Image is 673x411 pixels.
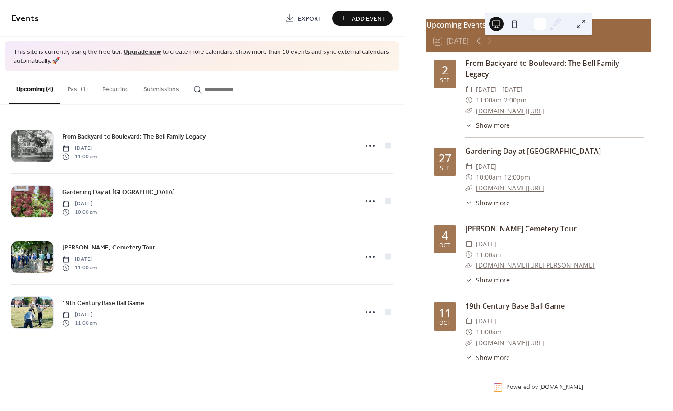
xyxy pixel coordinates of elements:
[332,11,393,26] button: Add Event
[62,131,206,142] a: From Backyard to Boulevard: The Bell Family Legacy
[465,172,472,183] div: ​
[465,146,601,156] a: Gardening Day at [GEOGRAPHIC_DATA]
[465,58,619,79] a: From Backyard to Boulevard: The Bell Family Legacy
[62,311,97,319] span: [DATE]
[506,383,583,391] div: Powered by
[476,84,522,95] span: [DATE] - [DATE]
[465,198,472,208] div: ​
[465,353,472,362] div: ​
[442,230,448,241] div: 4
[476,338,544,347] a: [DOMAIN_NAME][URL]
[465,327,472,337] div: ​
[62,144,97,152] span: [DATE]
[465,316,472,327] div: ​
[476,261,595,269] a: [DOMAIN_NAME][URL][PERSON_NAME]
[504,95,526,106] span: 2:00pm
[62,152,97,161] span: 11:00 am
[465,301,565,311] a: 19th Century Base Ball Game
[476,161,496,172] span: [DATE]
[465,183,472,194] div: ​
[9,71,60,104] button: Upcoming (4)
[440,166,450,171] div: Sep
[476,95,502,106] span: 11:00am
[504,172,530,183] span: 12:00pm
[11,10,39,28] span: Events
[476,353,510,362] span: Show more
[14,48,390,65] span: This site is currently using the free tier. to create more calendars, show more than 10 events an...
[539,383,583,391] a: [DOMAIN_NAME]
[439,152,451,164] div: 27
[124,46,161,58] a: Upgrade now
[465,337,472,348] div: ​
[465,120,510,130] button: ​Show more
[440,78,450,83] div: Sep
[465,120,472,130] div: ​
[465,95,472,106] div: ​
[465,224,577,234] a: [PERSON_NAME] Cemetery Tour
[476,316,496,327] span: [DATE]
[476,198,510,208] span: Show more
[136,71,186,103] button: Submissions
[476,106,544,115] a: [DOMAIN_NAME][URL]
[439,307,451,319] div: 11
[476,275,510,285] span: Show more
[62,188,175,197] span: Gardening Day at [GEOGRAPHIC_DATA]
[476,120,510,130] span: Show more
[60,71,95,103] button: Past (1)
[502,172,504,183] span: -
[476,327,502,337] span: 11:00am
[439,320,450,326] div: Oct
[476,249,502,260] span: 11:00am
[95,71,136,103] button: Recurring
[465,249,472,260] div: ​
[426,19,651,30] div: Upcoming Events
[465,275,472,285] div: ​
[62,200,97,208] span: [DATE]
[62,243,155,253] span: [PERSON_NAME] Cemetery Tour
[62,319,97,327] span: 11:00 am
[352,14,386,23] span: Add Event
[279,11,329,26] a: Export
[465,275,510,285] button: ​Show more
[62,242,155,253] a: [PERSON_NAME] Cemetery Tour
[502,95,504,106] span: -
[465,106,472,116] div: ​
[465,161,472,172] div: ​
[465,198,510,208] button: ​Show more
[439,243,450,249] div: Oct
[62,208,97,216] span: 10:00 am
[476,184,544,192] a: [DOMAIN_NAME][URL]
[62,255,97,263] span: [DATE]
[62,187,175,197] a: Gardening Day at [GEOGRAPHIC_DATA]
[465,84,472,95] div: ​
[465,239,472,249] div: ​
[476,239,496,249] span: [DATE]
[62,263,97,272] span: 11:00 am
[298,14,322,23] span: Export
[62,298,144,308] a: 19th Century Base Ball Game
[465,260,472,271] div: ​
[442,65,448,76] div: 2
[465,353,510,362] button: ​Show more
[476,172,502,183] span: 10:00am
[62,132,206,142] span: From Backyard to Boulevard: The Bell Family Legacy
